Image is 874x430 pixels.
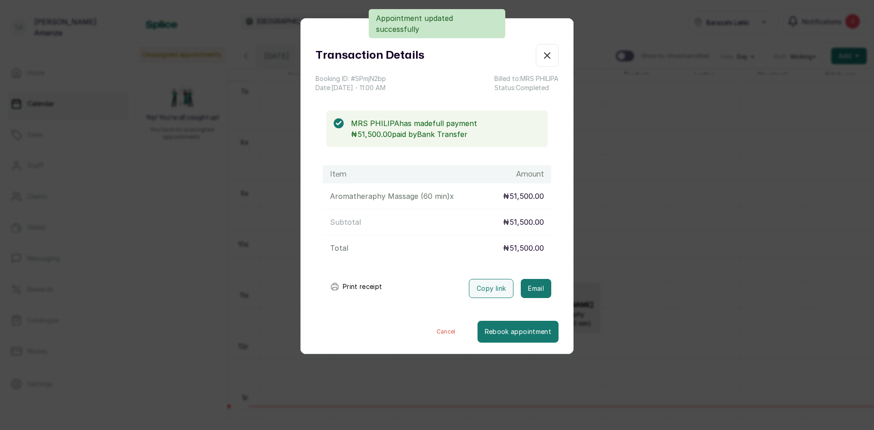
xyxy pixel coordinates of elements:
button: Copy link [469,279,513,298]
p: Appointment updated successfully [376,13,498,35]
h1: Transaction Details [315,47,424,64]
h1: Item [330,169,346,180]
button: Email [521,279,551,298]
p: ₦51,500.00 [503,191,544,202]
h1: Amount [516,169,544,180]
p: Booking ID: # SPmjN2bp [315,74,386,83]
p: ₦51,500.00 [503,243,544,253]
button: Print receipt [323,278,390,296]
p: Billed to: MRS PHILIPA [494,74,559,83]
p: Status: Completed [494,83,559,92]
p: ₦51,500.00 paid by Bank Transfer [351,129,540,140]
button: Rebook appointment [478,321,559,343]
p: ₦51,500.00 [503,217,544,228]
p: Subtotal [330,217,361,228]
p: Total [330,243,348,253]
p: Date: [DATE] ・ 11:00 AM [315,83,386,92]
p: MRS PHILIPA has made full payment [351,118,540,129]
button: Cancel [415,321,478,343]
p: Aromatheraphy Massage (60 min) x [330,191,454,202]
